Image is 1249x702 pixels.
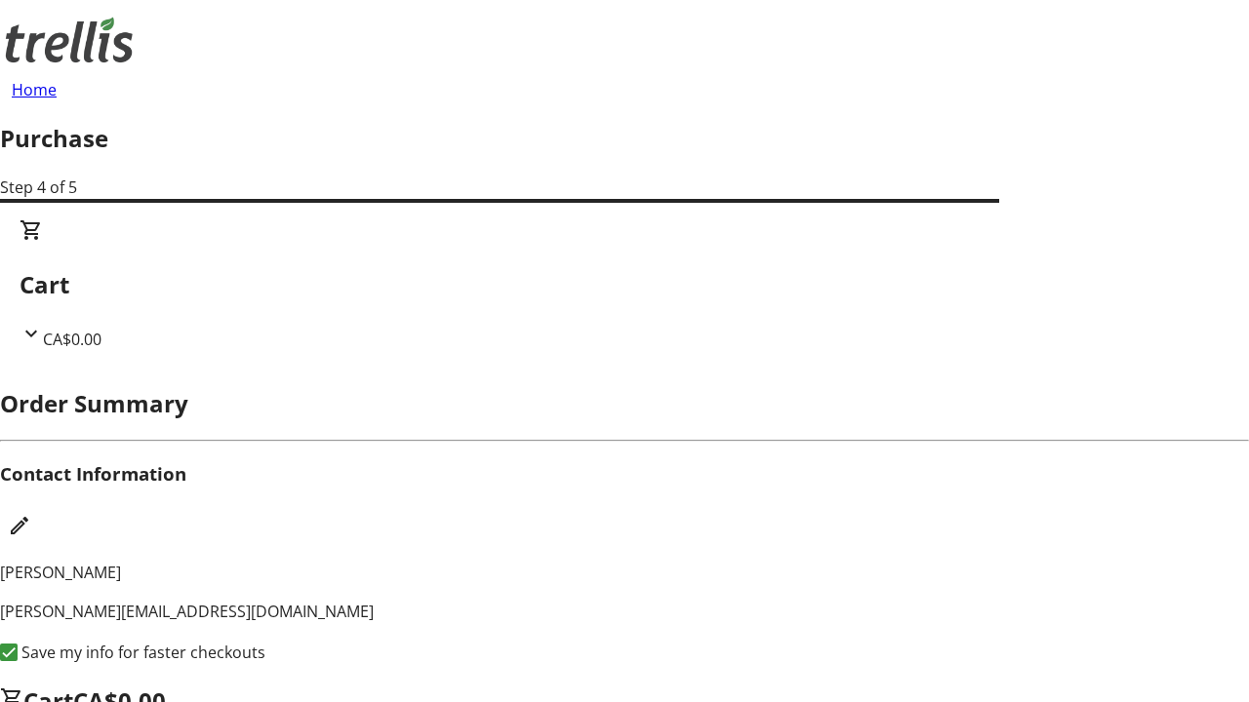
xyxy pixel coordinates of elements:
[20,267,1229,302] h2: Cart
[20,218,1229,351] div: CartCA$0.00
[18,641,265,664] label: Save my info for faster checkouts
[43,329,101,350] span: CA$0.00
